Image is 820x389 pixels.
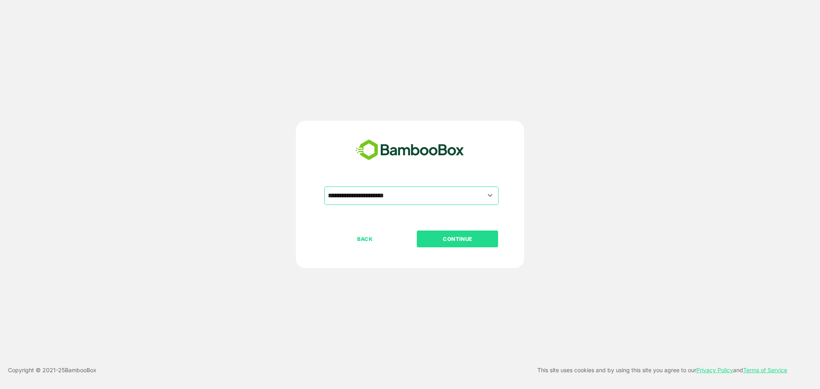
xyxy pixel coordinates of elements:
p: BACK [325,235,405,243]
button: CONTINUE [417,231,498,247]
img: bamboobox [351,137,468,163]
p: CONTINUE [418,235,498,243]
a: Terms of Service [743,367,787,373]
p: This site uses cookies and by using this site you agree to our and [537,365,787,375]
p: Copyright © 2021- 25 BambooBox [8,365,96,375]
button: BACK [324,231,406,247]
a: Privacy Policy [696,367,733,373]
button: Open [485,190,496,201]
